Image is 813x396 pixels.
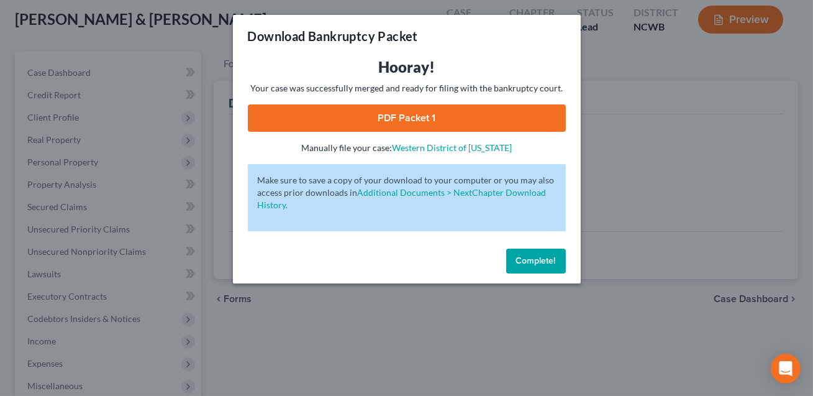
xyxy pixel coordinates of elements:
[506,249,566,274] button: Complete!
[248,82,566,94] p: Your case was successfully merged and ready for filing with the bankruptcy court.
[258,174,556,211] p: Make sure to save a copy of your download to your computer or you may also access prior downloads in
[392,142,512,153] a: Western District of [US_STATE]
[248,104,566,132] a: PDF Packet 1
[248,57,566,77] h3: Hooray!
[248,142,566,154] p: Manually file your case:
[516,256,556,266] span: Complete!
[771,354,801,384] div: Open Intercom Messenger
[258,187,547,210] a: Additional Documents > NextChapter Download History.
[248,27,418,45] h3: Download Bankruptcy Packet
